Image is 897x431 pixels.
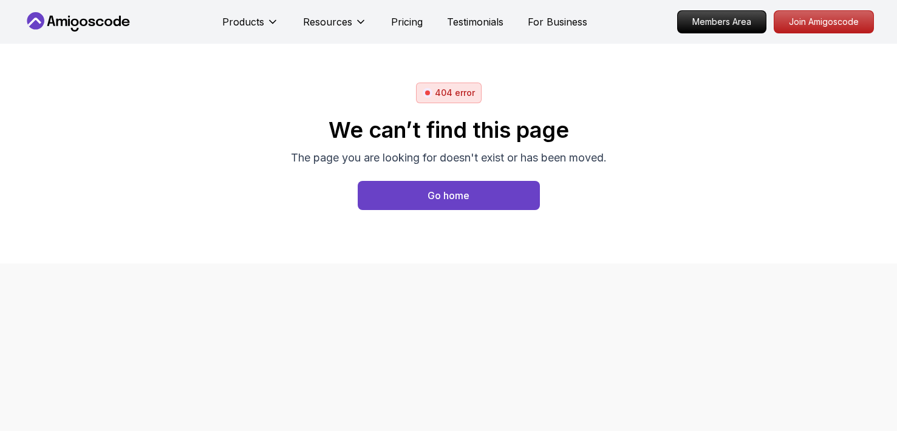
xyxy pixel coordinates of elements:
[222,15,264,29] p: Products
[358,181,540,210] button: Go home
[677,10,766,33] a: Members Area
[303,15,352,29] p: Resources
[435,87,475,99] p: 404 error
[303,15,367,39] button: Resources
[447,15,503,29] a: Testimonials
[678,11,766,33] p: Members Area
[774,10,874,33] a: Join Amigoscode
[428,188,469,203] div: Go home
[774,11,873,33] p: Join Amigoscode
[222,15,279,39] button: Products
[358,181,540,210] a: Home page
[291,118,607,142] h2: We can’t find this page
[291,149,607,166] p: The page you are looking for doesn't exist or has been moved.
[391,15,423,29] a: Pricing
[528,15,587,29] a: For Business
